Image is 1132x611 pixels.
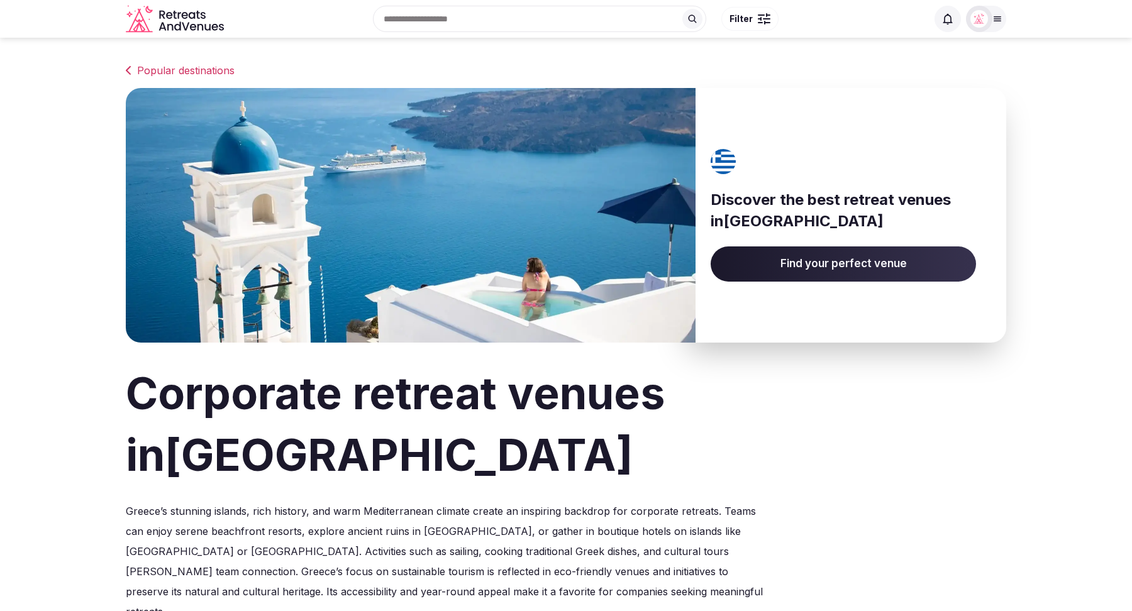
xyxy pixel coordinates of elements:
h3: Discover the best retreat venues in [GEOGRAPHIC_DATA] [711,189,976,231]
h1: Corporate retreat venues in [GEOGRAPHIC_DATA] [126,363,1006,486]
button: Filter [721,7,779,31]
a: Popular destinations [126,63,1006,78]
span: Filter [730,13,753,25]
svg: Retreats and Venues company logo [126,5,226,33]
img: Greece's flag [707,149,741,174]
img: Banner image for Greece representative of the country [126,88,696,343]
img: Matt Grant Oakes [970,10,988,28]
a: Visit the homepage [126,5,226,33]
a: Find your perfect venue [711,246,976,282]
